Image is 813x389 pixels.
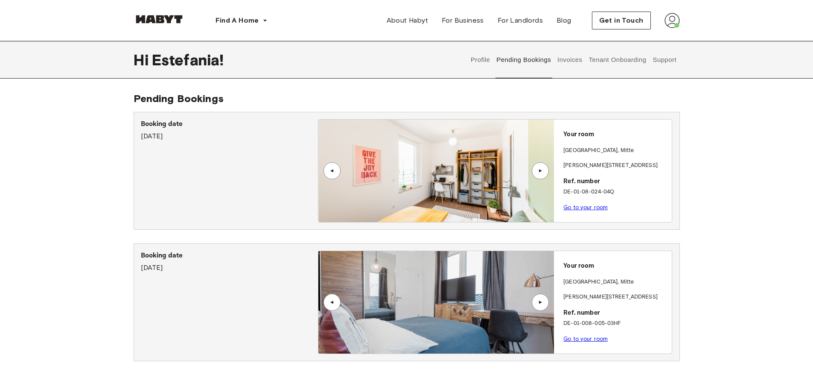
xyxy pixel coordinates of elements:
[563,308,668,318] p: Ref. number
[319,120,554,222] img: Image of the room
[536,168,545,173] div: ▲
[563,130,668,140] p: Your room
[318,251,554,354] img: Image of the room
[563,293,668,301] p: [PERSON_NAME][STREET_ADDRESS]
[563,177,668,187] p: Ref. number
[328,168,336,173] div: ▲
[141,251,318,273] div: [DATE]
[380,12,435,29] a: About Habyt
[563,319,668,328] p: DE-01-008-005-03HF
[387,15,428,26] span: About Habyt
[141,119,318,129] p: Booking date
[557,41,583,79] button: Invoices
[599,15,644,26] span: Get in Touch
[652,41,678,79] button: Support
[536,300,545,305] div: ▲
[467,41,679,79] div: user profile tabs
[588,41,647,79] button: Tenant Onboarding
[134,51,152,69] span: Hi
[563,146,634,155] p: [GEOGRAPHIC_DATA] , Mitte
[592,12,651,29] button: Get in Touch
[563,278,634,287] p: [GEOGRAPHIC_DATA] , Mitte
[563,261,668,271] p: Your room
[328,300,336,305] div: ▲
[563,161,668,170] p: [PERSON_NAME][STREET_ADDRESS]
[442,15,484,26] span: For Business
[550,12,578,29] a: Blog
[563,336,608,342] a: Go to your room
[664,13,680,28] img: avatar
[469,41,491,79] button: Profile
[216,15,259,26] span: Find A Home
[557,15,571,26] span: Blog
[152,51,224,69] span: Estefania !
[563,188,668,196] p: DE-01-08-024-04Q
[141,119,318,141] div: [DATE]
[495,41,552,79] button: Pending Bookings
[141,251,318,261] p: Booking date
[134,15,185,23] img: Habyt
[491,12,550,29] a: For Landlords
[498,15,543,26] span: For Landlords
[435,12,491,29] a: For Business
[563,204,608,211] a: Go to your room
[134,92,224,105] span: Pending Bookings
[209,12,274,29] button: Find A Home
